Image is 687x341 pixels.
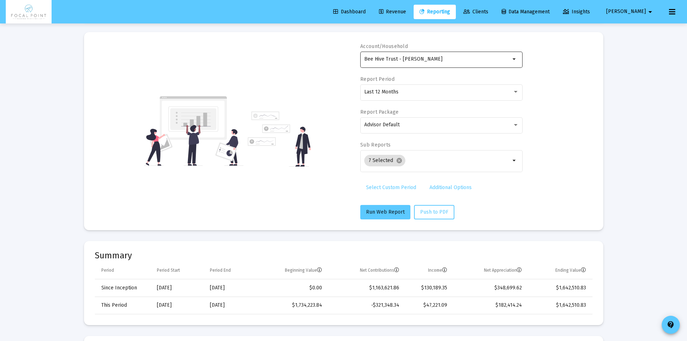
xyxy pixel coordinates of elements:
div: Ending Value [555,267,586,273]
div: Income [428,267,447,273]
td: Column Beginning Value [255,262,327,279]
label: Sub Reports [360,142,391,148]
td: Column Income [404,262,452,279]
mat-icon: contact_support [666,320,675,329]
button: Run Web Report [360,205,410,219]
div: [DATE] [210,302,250,309]
span: Data Management [502,9,550,15]
span: Clients [463,9,488,15]
td: -$321,348.34 [327,297,404,314]
td: Column Ending Value [527,262,592,279]
td: $1,642,510.83 [527,279,592,297]
div: Period Start [157,267,180,273]
mat-chip: 7 Selected [364,155,405,166]
span: Revenue [379,9,406,15]
mat-icon: arrow_drop_down [646,5,655,19]
button: [PERSON_NAME] [598,4,663,19]
mat-icon: arrow_drop_down [510,156,519,165]
label: Account/Household [360,43,408,49]
span: Select Custom Period [366,184,416,191]
span: Additional Options [430,184,472,191]
div: Beginning Value [285,267,322,273]
span: Dashboard [333,9,366,15]
td: Column Net Contributions [327,262,404,279]
input: Search or select an account or household [364,56,510,62]
a: Insights [557,5,596,19]
mat-icon: arrow_drop_down [510,55,519,64]
td: $130,189.35 [404,279,452,297]
td: Since Inception [95,279,152,297]
span: [PERSON_NAME] [606,9,646,15]
img: reporting [144,95,243,167]
mat-icon: cancel [396,157,402,164]
div: [DATE] [157,284,200,292]
div: Period End [210,267,231,273]
td: $47,221.09 [404,297,452,314]
span: Insights [563,9,590,15]
div: [DATE] [157,302,200,309]
td: $348,699.62 [452,279,527,297]
div: Period [101,267,114,273]
a: Clients [458,5,494,19]
span: Run Web Report [366,209,405,215]
img: reporting-alt [248,112,311,167]
td: $1,642,510.83 [527,297,592,314]
button: Push to PDF [414,205,454,219]
label: Report Package [360,109,398,115]
div: Net Appreciation [484,267,522,273]
div: [DATE] [210,284,250,292]
td: Column Period [95,262,152,279]
a: Dashboard [327,5,371,19]
span: Last 12 Months [364,89,398,95]
a: Reporting [414,5,456,19]
td: Column Period End [205,262,255,279]
span: Reporting [419,9,450,15]
td: This Period [95,297,152,314]
a: Data Management [496,5,555,19]
td: $0.00 [255,279,327,297]
td: $182,414.24 [452,297,527,314]
a: Revenue [373,5,412,19]
td: Column Period Start [152,262,205,279]
td: Column Net Appreciation [452,262,527,279]
mat-chip-list: Selection [364,153,510,168]
span: Advisor Default [364,122,400,128]
td: $1,734,223.84 [255,297,327,314]
td: $1,163,621.86 [327,279,404,297]
span: Push to PDF [420,209,448,215]
div: Net Contributions [360,267,399,273]
div: Data grid [95,262,593,314]
mat-card-title: Summary [95,252,593,259]
img: Dashboard [11,5,46,19]
label: Report Period [360,76,395,82]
